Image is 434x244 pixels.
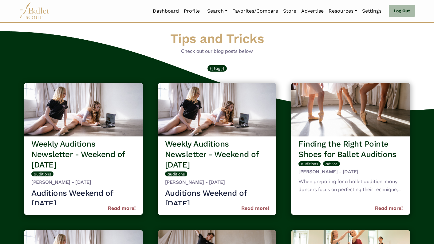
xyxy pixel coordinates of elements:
span: {{ tag }} [210,66,224,71]
a: Log Out [389,5,415,17]
span: auditions [168,171,185,176]
img: header_image.img [158,83,277,136]
a: Advertise [299,5,326,18]
a: Read more! [108,204,136,212]
h3: Weekly Auditions Newsletter - Weekend of [DATE] [31,139,136,170]
h1: Tips and Tricks [22,30,412,47]
a: Profile [181,5,202,18]
a: Dashboard [150,5,181,18]
img: header_image.img [24,83,143,136]
h3: Finding the Right Pointe Shoes for Ballet Auditions [298,139,403,160]
a: Resources [326,5,360,18]
h5: [PERSON_NAME] - [DATE] [298,169,403,175]
a: Favorites/Compare [230,5,281,18]
a: Read more! [241,204,269,212]
a: Search [205,5,230,18]
h3: Weekly Auditions Newsletter - Weekend of [DATE] [165,139,269,170]
h5: [PERSON_NAME] - [DATE] [31,179,136,186]
a: Settings [360,5,384,18]
h5: [PERSON_NAME] - [DATE] [165,179,269,186]
span: auditions [34,171,51,176]
span: auditions [301,161,318,166]
span: When preparing for a ballet audition, many dancers focus on perfecting their technique, refining ... [298,178,401,208]
h3: Auditions Weekend of [DATE] [31,188,136,209]
img: header_image.img [291,83,410,136]
span: advice [325,161,337,166]
a: Store [281,5,299,18]
a: Read more! [375,204,403,212]
p: Check out our blog posts below [22,47,412,55]
h3: Auditions Weekend of [DATE] [165,188,269,209]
